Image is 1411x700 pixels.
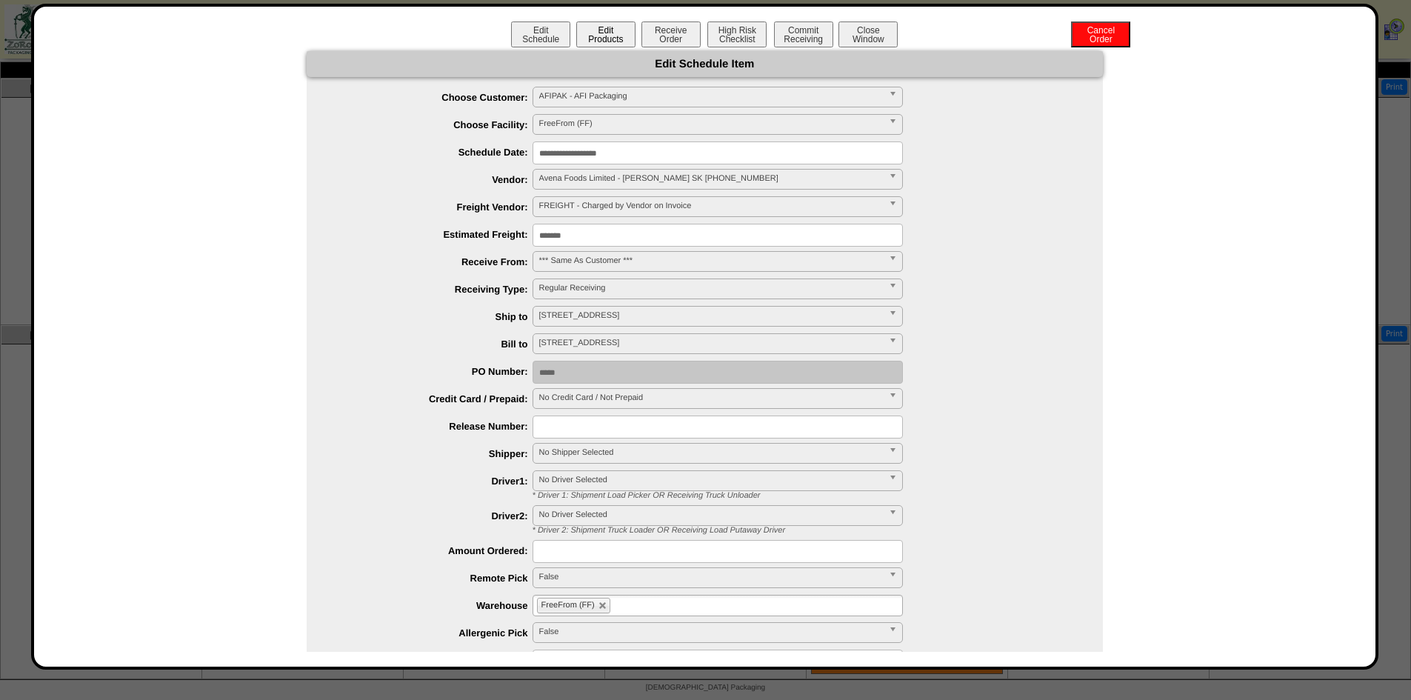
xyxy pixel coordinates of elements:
div: Edit Schedule Item [307,51,1103,77]
button: CancelOrder [1071,21,1130,47]
label: Choose Facility: [336,119,533,130]
div: * Driver 2: Shipment Truck Loader OR Receiving Load Putaway Driver [521,526,1103,535]
span: [STREET_ADDRESS] [539,307,883,324]
label: Receiving Type: [336,284,533,295]
span: No Driver Selected [539,506,883,524]
a: High RiskChecklist [706,34,770,44]
button: CommitReceiving [774,21,833,47]
span: Regular Receiving [539,279,883,297]
span: False [539,568,883,586]
label: Schedule Date: [336,147,533,158]
span: Avena Foods Limited - [PERSON_NAME] SK [PHONE_NUMBER] [539,170,883,187]
label: Driver2: [336,510,533,521]
span: False [539,623,883,641]
div: * Driver 1: Shipment Load Picker OR Receiving Truck Unloader [521,491,1103,500]
label: Estimated Freight: [336,229,533,240]
label: Shipper: [336,448,533,459]
button: ReceiveOrder [641,21,701,47]
button: EditSchedule [511,21,570,47]
label: Warehouse [336,600,533,611]
button: High RiskChecklist [707,21,767,47]
span: No Driver Selected [539,471,883,489]
label: Choose Customer: [336,92,533,103]
button: CloseWindow [838,21,898,47]
span: FreeFrom (FF) [541,601,595,610]
label: Vendor: [336,174,533,185]
label: Allergenic Pick [336,627,533,639]
label: Remote Pick [336,573,533,584]
span: No Shipper Selected [539,444,883,461]
label: Driver1: [336,476,533,487]
label: Amount Ordered: [336,545,533,556]
label: PO Number: [336,366,533,377]
label: Release Number: [336,421,533,432]
label: Ship to [336,311,533,322]
span: FREIGHT - Charged by Vendor on Invoice [539,197,883,215]
a: CloseWindow [837,33,899,44]
span: FreeFrom (FF) [539,115,883,133]
label: Credit Card / Prepaid: [336,393,533,404]
label: Freight Vendor: [336,201,533,213]
span: No Credit Card / Not Prepaid [539,389,883,407]
span: AFIPAK - AFI Packaging [539,87,883,105]
label: Receive From: [336,256,533,267]
button: EditProducts [576,21,636,47]
span: [STREET_ADDRESS] [539,334,883,352]
label: Bill to [336,339,533,350]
